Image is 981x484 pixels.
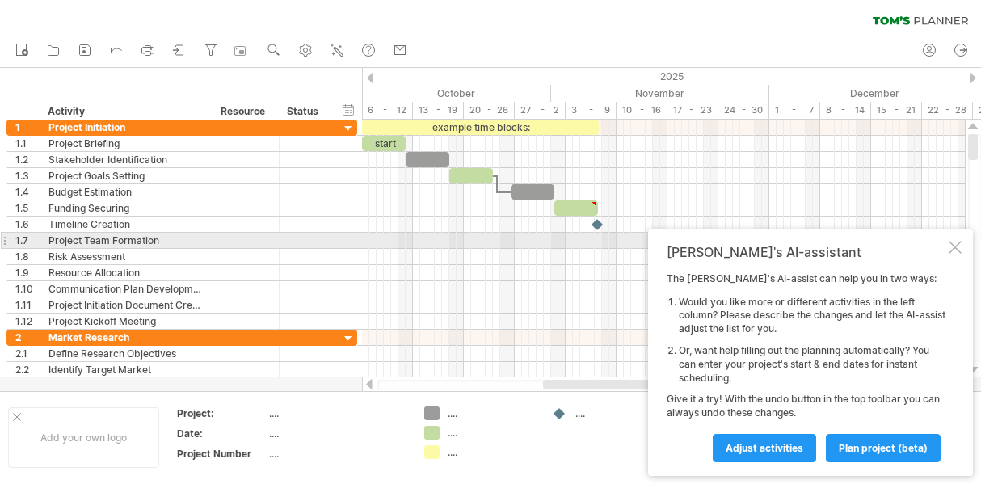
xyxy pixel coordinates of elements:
[48,233,204,248] div: Project Team Formation
[15,217,40,232] div: 1.6
[362,136,406,151] div: start
[566,102,617,119] div: 3 - 9
[15,346,40,361] div: 2.1
[871,102,922,119] div: 15 - 21
[826,434,941,462] a: plan project (beta)
[48,249,204,264] div: Risk Assessment
[48,346,204,361] div: Define Research Objectives
[617,102,667,119] div: 10 - 16
[448,406,536,420] div: ....
[15,362,40,377] div: 2.2
[820,102,871,119] div: 8 - 14
[515,102,566,119] div: 27 - 2
[269,447,405,461] div: ....
[48,136,204,151] div: Project Briefing
[48,330,204,345] div: Market Research
[269,427,405,440] div: ....
[448,426,536,440] div: ....
[48,362,204,377] div: Identify Target Market
[679,344,945,385] li: Or, want help filling out the planning automatically? You can enter your project's start & end da...
[48,103,204,120] div: Activity
[15,265,40,280] div: 1.9
[413,102,464,119] div: 13 - 19
[48,152,204,167] div: Stakeholder Identification
[15,297,40,313] div: 1.11
[15,249,40,264] div: 1.8
[287,103,322,120] div: Status
[48,217,204,232] div: Timeline Creation
[769,102,820,119] div: 1 - 7
[269,406,405,420] div: ....
[48,184,204,200] div: Budget Estimation
[713,434,816,462] a: Adjust activities
[667,102,718,119] div: 17 - 23
[362,102,413,119] div: 6 - 12
[922,102,973,119] div: 22 - 28
[726,442,803,454] span: Adjust activities
[177,447,266,461] div: Project Number
[15,233,40,248] div: 1.7
[15,152,40,167] div: 1.2
[48,314,204,329] div: Project Kickoff Meeting
[551,85,769,102] div: November 2025
[48,200,204,216] div: Funding Securing
[15,200,40,216] div: 1.5
[48,265,204,280] div: Resource Allocation
[326,85,551,102] div: October 2025
[839,442,928,454] span: plan project (beta)
[667,244,945,260] div: [PERSON_NAME]'s AI-assistant
[48,168,204,183] div: Project Goals Setting
[464,102,515,119] div: 20 - 26
[15,314,40,329] div: 1.12
[15,120,40,135] div: 1
[667,272,945,461] div: The [PERSON_NAME]'s AI-assist can help you in two ways: Give it a try! With the undo button in th...
[221,103,270,120] div: Resource
[362,120,599,135] div: example time blocks:
[448,445,536,459] div: ....
[575,406,663,420] div: ....
[718,102,769,119] div: 24 - 30
[679,296,945,336] li: Would you like more or different activities in the left column? Please describe the changes and l...
[15,168,40,183] div: 1.3
[15,330,40,345] div: 2
[15,281,40,297] div: 1.10
[177,427,266,440] div: Date:
[177,406,266,420] div: Project:
[48,297,204,313] div: Project Initiation Document Creation
[48,281,204,297] div: Communication Plan Development
[8,407,159,468] div: Add your own logo
[48,120,204,135] div: Project Initiation
[15,136,40,151] div: 1.1
[15,184,40,200] div: 1.4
